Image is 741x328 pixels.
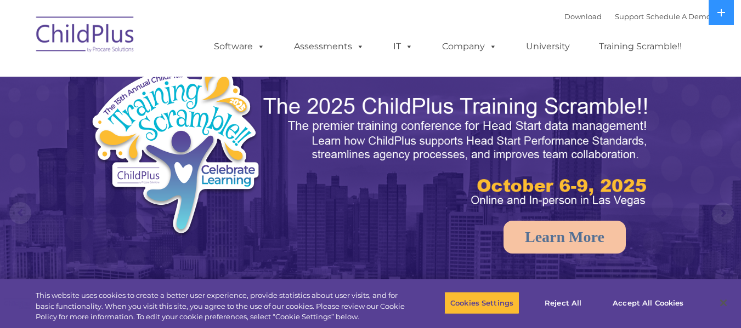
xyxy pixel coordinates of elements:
a: Training Scramble!! [588,36,693,57]
button: Cookies Settings [444,291,519,314]
a: Schedule A Demo [646,12,711,21]
a: IT [382,36,424,57]
button: Accept All Cookies [607,291,689,314]
a: Support [615,12,644,21]
a: Company [431,36,508,57]
a: University [515,36,581,57]
button: Reject All [529,291,597,314]
a: Software [203,36,276,57]
div: This website uses cookies to create a better user experience, provide statistics about user visit... [36,290,408,323]
a: Assessments [283,36,375,57]
span: Phone number [152,117,199,125]
img: ChildPlus by Procare Solutions [31,9,140,64]
button: Close [711,291,736,315]
font: | [564,12,711,21]
span: Last name [152,72,186,80]
a: Download [564,12,602,21]
a: Learn More [504,221,626,254]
